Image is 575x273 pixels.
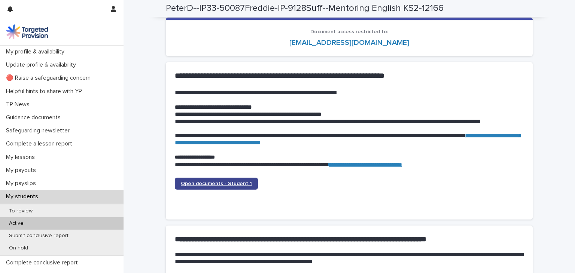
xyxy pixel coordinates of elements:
p: My payouts [3,167,42,174]
p: To review [3,208,39,214]
p: My students [3,193,44,200]
p: Submit conclusive report [3,233,74,239]
p: Safeguarding newsletter [3,127,76,134]
a: Open documents - Student 1 [175,178,258,190]
p: My profile & availability [3,48,70,55]
p: Guidance documents [3,114,67,121]
h2: PeterD--IP33-50087Freddie-IP-9128Suff--Mentoring English KS2-12166 [166,3,444,14]
p: My payslips [3,180,42,187]
p: Helpful hints to share with YP [3,88,88,95]
p: TP News [3,101,36,108]
span: Document access restricted to: [310,29,388,34]
p: Complete conclusive report [3,259,84,266]
a: [EMAIL_ADDRESS][DOMAIN_NAME] [289,39,409,46]
p: My lessons [3,154,41,161]
p: On hold [3,245,34,251]
img: M5nRWzHhSzIhMunXDL62 [6,24,48,39]
span: Open documents - Student 1 [181,181,252,186]
p: 🔴 Raise a safeguarding concern [3,74,97,82]
p: Update profile & availability [3,61,82,68]
p: Active [3,220,30,227]
p: Complete a lesson report [3,140,78,147]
